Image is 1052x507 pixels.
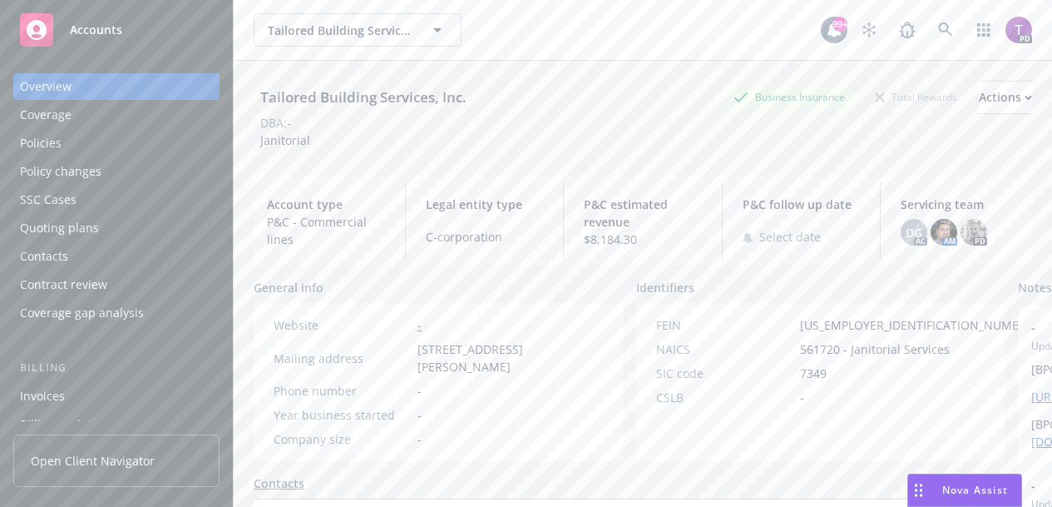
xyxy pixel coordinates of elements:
[417,340,603,375] span: [STREET_ADDRESS][PERSON_NAME]
[800,389,804,406] span: -
[20,215,99,241] div: Quoting plans
[942,483,1008,497] span: Nova Assist
[20,130,62,157] div: Policies
[656,365,793,382] div: SIC code
[31,452,155,470] span: Open Client Navigator
[20,243,68,270] div: Contacts
[426,196,544,213] span: Legal entity type
[743,196,861,213] span: P&C follow up date
[20,186,77,213] div: SSC Cases
[979,81,1032,114] button: Actions
[1018,279,1052,299] span: Notes
[759,228,821,246] span: Select date
[254,475,304,492] a: Contacts
[20,383,65,410] div: Invoices
[929,13,962,47] a: Search
[13,215,220,241] a: Quoting plans
[800,340,950,358] span: 561720 - Janitorial Services
[13,130,220,157] a: Policies
[20,300,144,326] div: Coverage gap analysis
[417,406,422,424] span: -
[656,389,793,406] div: CSLB
[13,271,220,298] a: Contract review
[274,406,411,424] div: Year business started
[800,316,1038,334] span: [US_EMPLOYER_IDENTIFICATION_NUMBER]
[832,17,847,32] div: 99+
[13,186,220,213] a: SSC Cases
[274,316,411,334] div: Website
[260,132,310,148] span: Janitorial
[931,219,957,246] img: photo
[20,411,104,438] div: Billing updates
[274,430,411,448] div: Company size
[260,114,291,132] div: DBA: -
[20,158,101,185] div: Policy changes
[901,196,1019,213] span: Servicing team
[20,271,107,298] div: Contract review
[636,279,694,296] span: Identifiers
[417,430,422,448] span: -
[274,350,411,367] div: Mailing address
[70,23,122,37] span: Accounts
[20,73,72,100] div: Overview
[254,87,473,108] div: Tailored Building Services, Inc.
[656,316,793,334] div: FEIN
[267,213,385,248] span: P&C - Commercial lines
[13,102,220,128] a: Coverage
[867,87,966,107] div: Total Rewards
[426,228,544,246] span: C-corporation
[725,87,853,107] div: Business Insurance
[268,22,412,39] span: Tailored Building Services, Inc.
[584,231,702,248] span: $8,184.30
[800,365,827,382] span: 7349
[417,382,422,400] span: -
[13,158,220,185] a: Policy changes
[852,13,886,47] a: Stop snowing
[267,196,385,213] span: Account type
[13,360,220,376] div: Billing
[961,219,987,246] img: photo
[20,102,72,128] div: Coverage
[584,196,702,231] span: P&C estimated revenue
[656,340,793,358] div: NAICS
[908,475,929,506] div: Drag to move
[907,474,1022,507] button: Nova Assist
[13,243,220,270] a: Contacts
[254,279,324,296] span: General info
[1005,17,1032,43] img: photo
[967,13,1000,47] a: Switch app
[891,13,924,47] a: Report a Bug
[13,7,220,53] a: Accounts
[417,317,422,333] a: -
[979,82,1032,113] div: Actions
[13,73,220,100] a: Overview
[13,300,220,326] a: Coverage gap analysis
[906,224,922,241] span: DG
[13,411,220,438] a: Billing updates
[254,13,462,47] button: Tailored Building Services, Inc.
[13,383,220,410] a: Invoices
[274,382,411,400] div: Phone number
